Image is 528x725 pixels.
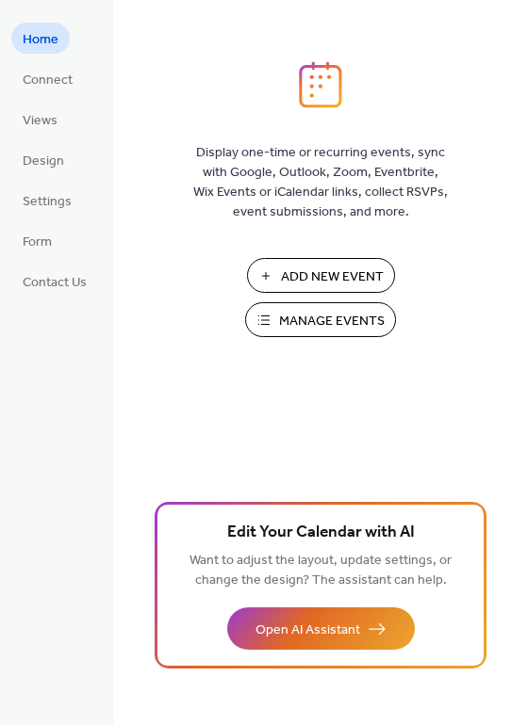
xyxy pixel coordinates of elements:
span: Open AI Assistant [256,620,360,640]
a: Home [11,23,70,54]
a: Settings [11,185,83,216]
button: Manage Events [245,302,396,337]
button: Open AI Assistant [227,607,415,650]
span: Connect [23,71,73,90]
span: Edit Your Calendar with AI [227,520,415,546]
a: Views [11,104,69,135]
img: logo_icon.svg [299,61,342,108]
span: Display one-time or recurring events, sync with Google, Outlook, Zoom, Eventbrite, Wix Events or ... [193,143,448,222]
span: Settings [23,192,72,212]
span: Contact Us [23,273,87,293]
span: Add New Event [281,267,384,287]
a: Contact Us [11,266,98,297]
a: Connect [11,63,84,94]
button: Add New Event [247,258,395,293]
span: Manage Events [279,312,385,331]
span: Want to adjust the layout, update settings, or change the design? The assistant can help. [190,548,452,593]
span: Home [23,30,58,50]
span: Form [23,233,52,252]
span: Design [23,152,64,171]
a: Design [11,144,75,175]
a: Form [11,225,63,256]
span: Views [23,111,58,131]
